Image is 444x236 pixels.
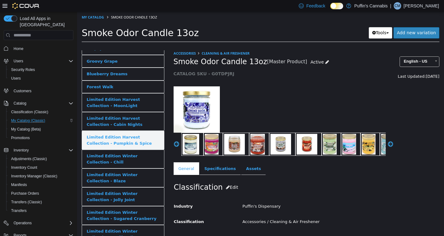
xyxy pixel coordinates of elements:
[5,3,27,8] a: My Catalog
[292,15,315,27] button: Tools
[9,134,32,142] a: Promotions
[9,190,73,197] span: Purchase Orders
[125,39,172,44] a: Cleaning & Air Freshener
[11,127,41,132] span: My Catalog (Beta)
[9,75,23,82] a: Users
[14,148,29,153] span: Inventory
[310,129,316,135] button: Next
[404,2,439,10] p: [PERSON_NAME]
[323,45,354,55] span: English - US
[1,86,76,95] button: Customers
[12,3,40,9] img: Cova
[9,198,44,206] a: Transfers (Classic)
[17,15,73,28] span: Load All Apps in [GEOGRAPHIC_DATA]
[9,207,73,214] span: Transfers
[6,134,76,142] button: Promotions
[11,57,73,65] span: Users
[11,44,73,52] span: Home
[97,129,103,135] button: Previous
[11,100,29,107] button: Catalog
[6,180,76,189] button: Manifests
[390,2,391,10] p: |
[9,108,73,116] span: Classification (Classic)
[11,219,73,227] span: Operations
[9,164,73,171] span: Inventory Count
[164,151,189,164] a: Assets
[1,44,76,53] button: Home
[9,190,42,197] a: Purchase Orders
[316,15,362,27] a: Add new variation
[10,198,82,210] div: Limited Edition Winter Collection - Sugared Cranberry
[11,208,27,213] span: Transfers
[349,62,362,67] span: [DATE]
[1,146,76,155] button: Inventory
[10,72,36,78] div: Forest Walk
[11,182,27,187] span: Manifests
[10,104,82,116] div: Limited Edition Harvest Collection - Cabin Nights
[9,117,48,124] a: My Catalog (Classic)
[1,57,76,65] button: Users
[97,45,190,55] span: Smoke Odor Candle 13oz
[9,108,51,116] a: Classification (Classic)
[395,2,401,10] span: CM
[10,59,50,65] div: Blueberry Dreams
[9,66,37,73] a: Security Roles
[11,191,39,196] span: Purchase Orders
[97,39,119,44] a: Accessories
[1,219,76,227] button: Operations
[6,65,76,74] button: Security Roles
[5,16,122,27] span: Smoke Odor Candle 13oz
[6,206,76,215] button: Transfers
[11,67,35,72] span: Security Roles
[14,89,31,93] span: Customers
[9,155,49,163] a: Adjustments (Classic)
[97,151,122,164] a: General
[6,172,76,180] button: Inventory Manager (Classic)
[11,87,34,95] a: Customers
[9,164,40,171] a: Inventory Count
[394,2,401,10] div: Curtis Muir
[11,76,21,81] span: Users
[11,165,37,170] span: Inventory Count
[10,85,82,97] div: Limited Edition Harvest Collection - MoonLight
[11,219,34,227] button: Operations
[9,155,73,163] span: Adjustments (Classic)
[97,208,127,212] span: Classification
[11,110,48,114] span: Classification (Classic)
[9,75,73,82] span: Users
[190,48,230,53] small: [Master Product]
[9,181,73,188] span: Manifests
[11,200,42,205] span: Transfers (Classic)
[330,3,343,9] input: Dark Mode
[1,99,76,108] button: Catalog
[11,135,30,140] span: Promotions
[11,100,73,107] span: Catalog
[6,125,76,134] button: My Catalog (Beta)
[6,155,76,163] button: Adjustments (Classic)
[10,160,82,172] div: Limited Edition Winter Collection - Blaze
[97,59,294,65] h5: CATALOG SKU - G0TDPJRJ
[11,156,47,161] span: Adjustments (Classic)
[10,47,40,53] div: Groovy Grape
[14,59,23,64] span: Users
[14,221,32,226] span: Operations
[14,101,26,106] span: Catalog
[11,45,26,52] a: Home
[9,134,73,142] span: Promotions
[323,45,362,55] a: English - US
[9,198,73,206] span: Transfers (Classic)
[6,108,76,116] button: Classification (Classic)
[11,147,73,154] span: Inventory
[233,48,247,53] span: Active
[11,174,57,179] span: Inventory Manager (Classic)
[306,3,325,9] span: Feedback
[11,147,31,154] button: Inventory
[10,141,82,153] div: Limited Edition Winter Collection - Chill
[161,205,367,216] div: Accessories / Cleaning & Air Freshener
[9,126,73,133] span: My Catalog (Beta)
[9,207,29,214] a: Transfers
[10,122,82,135] div: Limited Edition Harvest Collection - Pumpkin & Spice
[9,181,29,188] a: Manifests
[11,57,26,65] button: Users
